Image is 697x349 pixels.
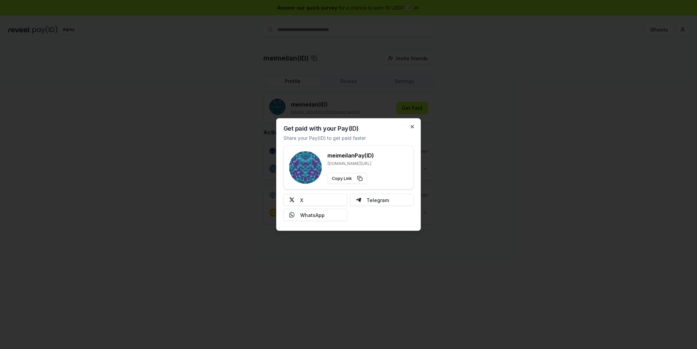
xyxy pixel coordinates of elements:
[283,194,347,206] button: X
[327,151,374,160] h3: meimeilan Pay(ID)
[283,126,359,132] h2: Get paid with your Pay(ID)
[327,173,367,184] button: Copy Link
[327,161,374,166] p: [DOMAIN_NAME][URL]
[283,134,366,142] p: Share your Pay(ID) to get paid faster
[356,197,361,203] img: Telegram
[289,197,295,203] img: X
[289,212,295,218] img: Whatsapp
[283,209,347,221] button: WhatsApp
[350,194,414,206] button: Telegram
